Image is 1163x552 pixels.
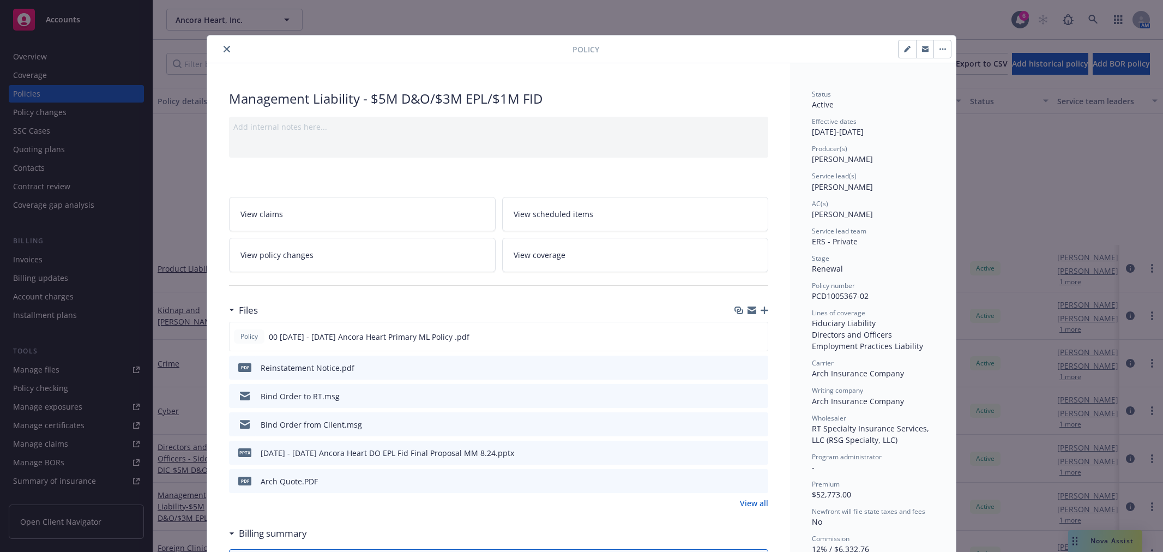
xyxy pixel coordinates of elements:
[812,489,851,500] span: $52,773.00
[261,362,354,374] div: Reinstatement Notice.pdf
[238,363,251,371] span: pdf
[233,121,764,133] div: Add internal notes here...
[261,391,340,402] div: Bind Order to RT.msg
[812,534,849,543] span: Commission
[812,308,865,317] span: Lines of coverage
[754,447,764,459] button: preview file
[812,89,831,99] span: Status
[812,452,882,461] span: Program administrator
[812,171,857,181] span: Service lead(s)
[754,476,764,487] button: preview file
[812,117,934,137] div: [DATE] - [DATE]
[573,44,599,55] span: Policy
[812,507,925,516] span: Newfront will file state taxes and fees
[812,263,843,274] span: Renewal
[229,89,768,108] div: Management Liability - $5M D&O/$3M EPL/$1M FID
[502,238,769,272] a: View coverage
[220,43,233,56] button: close
[737,419,745,430] button: download file
[502,197,769,231] a: View scheduled items
[812,117,857,126] span: Effective dates
[261,447,514,459] div: [DATE] - [DATE] Ancora Heart DO EPL Fid Final Proposal MM 8.24.pptx
[812,226,866,236] span: Service lead team
[740,497,768,509] a: View all
[737,476,745,487] button: download file
[812,396,904,406] span: Arch Insurance Company
[812,386,863,395] span: Writing company
[754,331,763,343] button: preview file
[737,362,745,374] button: download file
[238,477,251,485] span: PDF
[736,331,745,343] button: download file
[812,209,873,219] span: [PERSON_NAME]
[229,197,496,231] a: View claims
[737,391,745,402] button: download file
[261,476,318,487] div: Arch Quote.PDF
[269,331,469,343] span: 00 [DATE] - [DATE] Ancora Heart Primary ML Policy .pdf
[812,236,858,247] span: ERS - Private
[754,362,764,374] button: preview file
[240,249,314,261] span: View policy changes
[261,419,362,430] div: Bind Order from Ciient.msg
[812,199,828,208] span: AC(s)
[812,479,840,489] span: Premium
[812,358,834,368] span: Carrier
[238,332,260,341] span: Policy
[812,99,834,110] span: Active
[812,254,829,263] span: Stage
[754,419,764,430] button: preview file
[812,462,815,472] span: -
[229,303,258,317] div: Files
[239,526,307,541] h3: Billing summary
[514,249,565,261] span: View coverage
[812,281,855,290] span: Policy number
[812,154,873,164] span: [PERSON_NAME]
[737,447,745,459] button: download file
[812,413,846,423] span: Wholesaler
[812,144,847,153] span: Producer(s)
[812,368,904,379] span: Arch Insurance Company
[229,238,496,272] a: View policy changes
[812,423,931,445] span: RT Specialty Insurance Services, LLC (RSG Specialty, LLC)
[754,391,764,402] button: preview file
[238,448,251,457] span: pptx
[229,526,307,541] div: Billing summary
[812,317,934,329] div: Fiduciary Liability
[514,208,593,220] span: View scheduled items
[812,329,934,340] div: Directors and Officers
[812,517,822,527] span: No
[812,340,934,352] div: Employment Practices Liability
[812,182,873,192] span: [PERSON_NAME]
[240,208,283,220] span: View claims
[812,291,869,301] span: PCD1005367-02
[239,303,258,317] h3: Files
